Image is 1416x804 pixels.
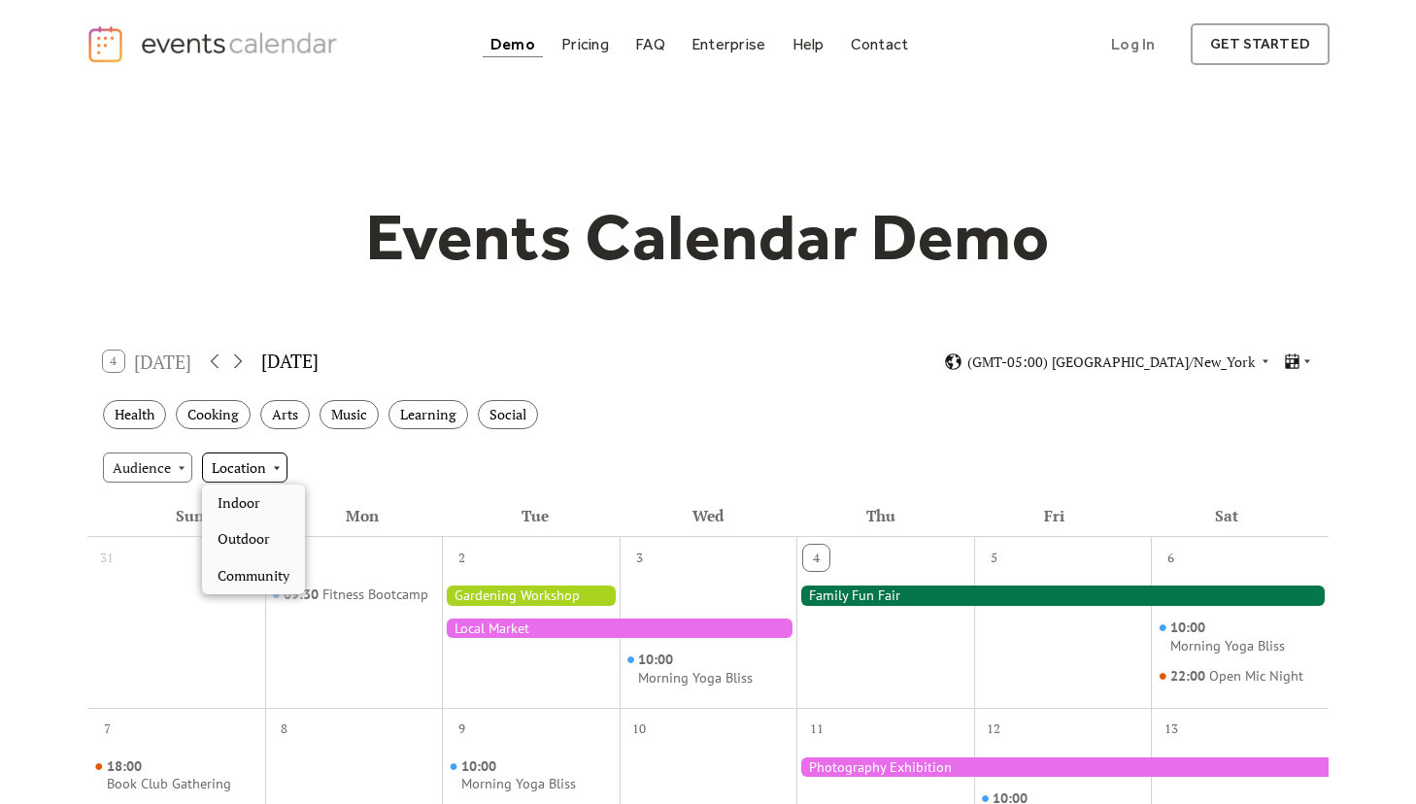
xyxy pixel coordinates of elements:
[843,31,917,57] a: Contact
[218,492,260,514] span: Indoor
[554,31,617,57] a: Pricing
[86,24,343,64] a: home
[335,197,1081,277] h1: Events Calendar Demo
[218,528,270,550] span: Outdoor
[684,31,773,57] a: Enterprise
[851,39,909,50] div: Contact
[490,39,535,50] div: Demo
[691,39,765,50] div: Enterprise
[792,39,825,50] div: Help
[561,39,609,50] div: Pricing
[218,565,289,586] span: Community
[627,31,673,57] a: FAQ
[483,31,543,57] a: Demo
[785,31,832,57] a: Help
[1092,23,1174,65] a: Log In
[1191,23,1330,65] a: get started
[635,39,665,50] div: FAQ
